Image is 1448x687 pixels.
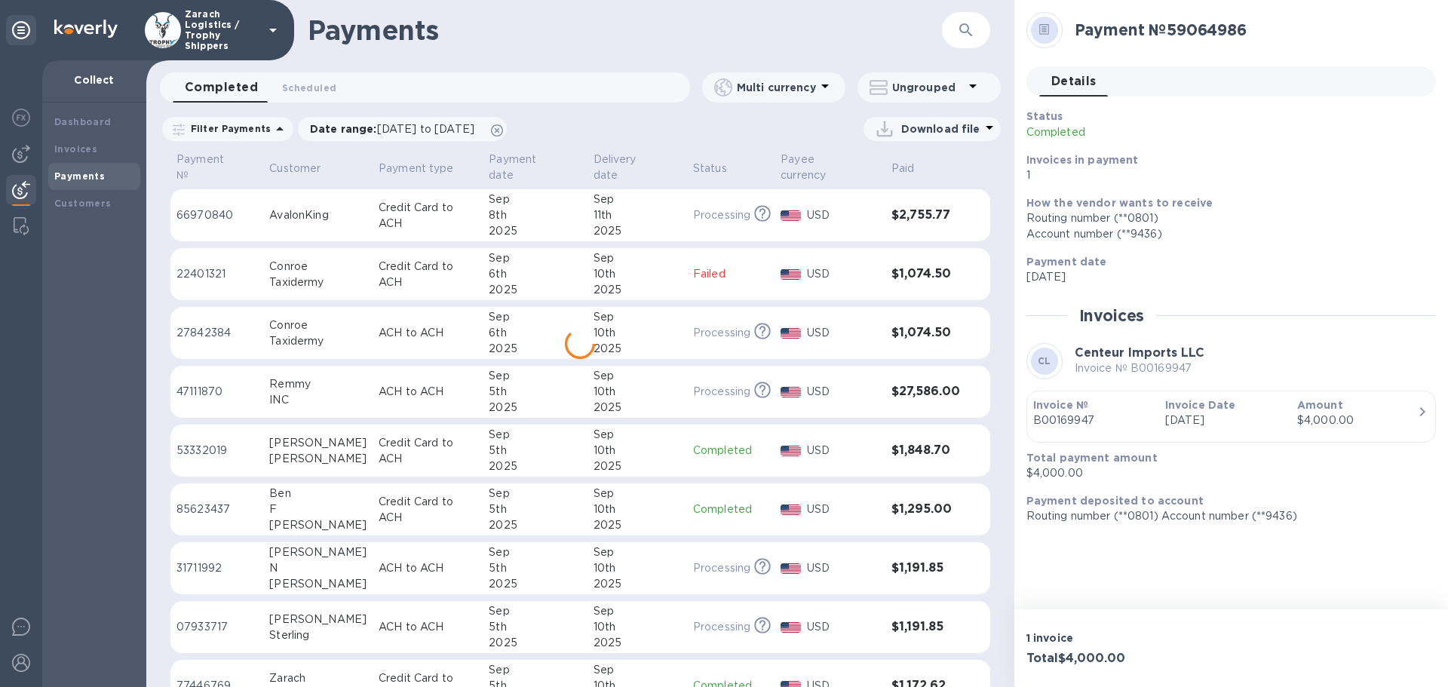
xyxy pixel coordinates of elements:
div: Sep [594,662,681,678]
h3: $1,074.50 [891,326,960,340]
div: 2025 [594,635,681,651]
div: [PERSON_NAME] [269,612,367,627]
h1: Payments [308,14,942,46]
span: [DATE] to [DATE] [377,123,474,135]
div: Sep [489,309,581,325]
div: $4,000.00 [1297,413,1417,428]
p: Date range : [310,121,482,136]
p: Credit Card to ACH [379,494,477,526]
span: Payment date [489,152,581,183]
p: Payee currency [781,152,859,183]
img: USD [781,328,801,339]
span: Completed [185,77,258,98]
p: Processing [693,384,750,400]
div: 11th [594,207,681,223]
span: Customer [269,161,340,176]
h3: Total $4,000.00 [1026,652,1226,666]
div: INC [269,392,367,408]
span: Payment type [379,161,474,176]
div: Sep [594,368,681,384]
p: Invoice № B00169947 [1075,360,1204,376]
div: [PERSON_NAME] [269,576,367,592]
div: Sep [594,603,681,619]
b: Status [1026,110,1063,122]
p: USD [807,207,879,223]
p: Completed [693,443,768,459]
img: USD [781,622,801,633]
div: 5th [489,560,581,576]
div: 2025 [594,400,681,416]
div: 2025 [489,223,581,239]
div: Routing number (**0801) [1026,210,1424,226]
div: Sep [489,486,581,501]
div: [PERSON_NAME] [269,451,367,467]
b: Total payment amount [1026,452,1158,464]
h3: $1,848.70 [891,443,960,458]
div: Sterling [269,627,367,643]
div: Sep [594,192,681,207]
div: 5th [489,384,581,400]
p: Completed [1026,124,1292,140]
div: Remmy [269,376,367,392]
p: Credit Card to ACH [379,259,477,290]
div: 2025 [489,576,581,592]
div: Sep [489,544,581,560]
p: Download file [901,121,980,136]
button: Invoice №B00169947Invoice Date[DATE]Amount$4,000.00 [1026,391,1436,443]
p: ACH to ACH [379,619,477,635]
div: 5th [489,501,581,517]
div: 2025 [489,282,581,298]
h3: $2,755.77 [891,208,960,222]
p: Collect [54,72,134,87]
div: 2025 [489,517,581,533]
div: Sep [594,309,681,325]
div: F [269,501,367,517]
p: [DATE] [1026,269,1424,285]
p: Zarach Logistics / Trophy Shippers [185,9,260,51]
b: Invoice № [1033,399,1088,411]
h3: $1,191.85 [891,561,960,575]
h2: Payment № 59064986 [1075,20,1424,39]
h3: $1,074.50 [891,267,960,281]
p: B00169947 [1033,413,1153,428]
div: 5th [489,443,581,459]
p: USD [807,325,879,341]
b: Payments [54,170,105,182]
b: Centeur Imports LLC [1075,345,1204,360]
div: 10th [594,266,681,282]
b: Invoice Date [1165,399,1236,411]
p: 66970840 [176,207,257,223]
b: Dashboard [54,116,112,127]
p: 22401321 [176,266,257,282]
p: USD [807,443,879,459]
img: USD [781,505,801,515]
div: Unpin categories [6,15,36,45]
div: 2025 [594,576,681,592]
p: Routing number (**0801) Account number (**9436) [1026,508,1424,524]
div: [PERSON_NAME] [269,517,367,533]
p: ACH to ACH [379,325,477,341]
p: Customer [269,161,321,176]
div: 2025 [489,400,581,416]
div: Sep [489,250,581,266]
p: Status [693,161,727,176]
div: Sep [489,192,581,207]
div: Sep [594,250,681,266]
div: 10th [594,443,681,459]
p: USD [807,384,879,400]
p: 1 invoice [1026,630,1226,646]
p: Multi currency [737,80,816,95]
img: USD [781,446,801,456]
b: Invoices in payment [1026,154,1139,166]
p: 31711992 [176,560,257,576]
p: Ungrouped [892,80,964,95]
div: 10th [594,619,681,635]
b: How the vendor wants to receive [1026,197,1213,209]
div: N [269,560,367,576]
div: Sep [594,486,681,501]
p: 85623437 [176,501,257,517]
div: Taxidermy [269,274,367,290]
span: Status [693,161,747,176]
div: 2025 [594,517,681,533]
div: AvalonKing [269,207,367,223]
